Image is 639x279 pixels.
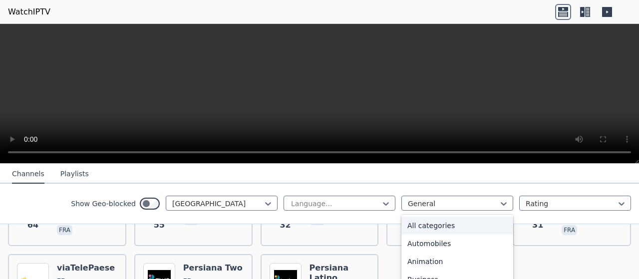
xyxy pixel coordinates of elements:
p: fra [57,225,72,235]
div: All categories [401,217,513,235]
a: WatchIPTV [8,6,50,18]
div: Automobiles [401,235,513,253]
h6: Persiana Two [183,263,243,273]
h6: viaTelePaese [57,263,115,273]
span: 32 [280,219,291,231]
label: Show Geo-blocked [71,199,136,209]
span: 64 [27,219,38,231]
button: Channels [12,165,44,184]
p: fra [562,225,577,235]
button: Playlists [60,165,89,184]
div: Animation [401,253,513,271]
span: 55 [154,219,165,231]
span: 31 [532,219,543,231]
